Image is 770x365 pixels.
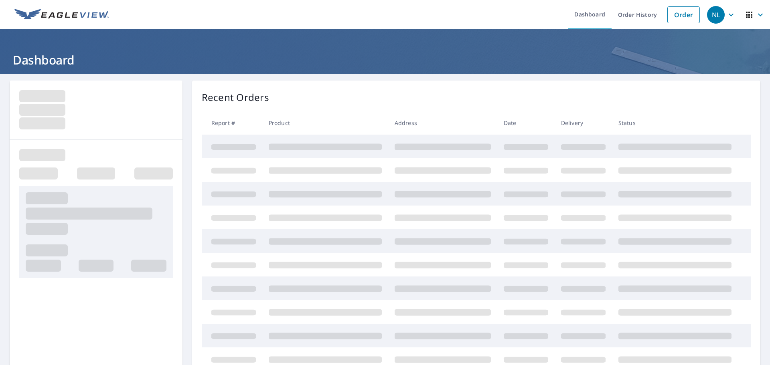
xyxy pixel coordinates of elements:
[667,6,700,23] a: Order
[555,111,612,135] th: Delivery
[262,111,388,135] th: Product
[14,9,109,21] img: EV Logo
[202,90,269,105] p: Recent Orders
[707,6,725,24] div: NL
[497,111,555,135] th: Date
[202,111,262,135] th: Report #
[10,52,760,68] h1: Dashboard
[388,111,497,135] th: Address
[612,111,738,135] th: Status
